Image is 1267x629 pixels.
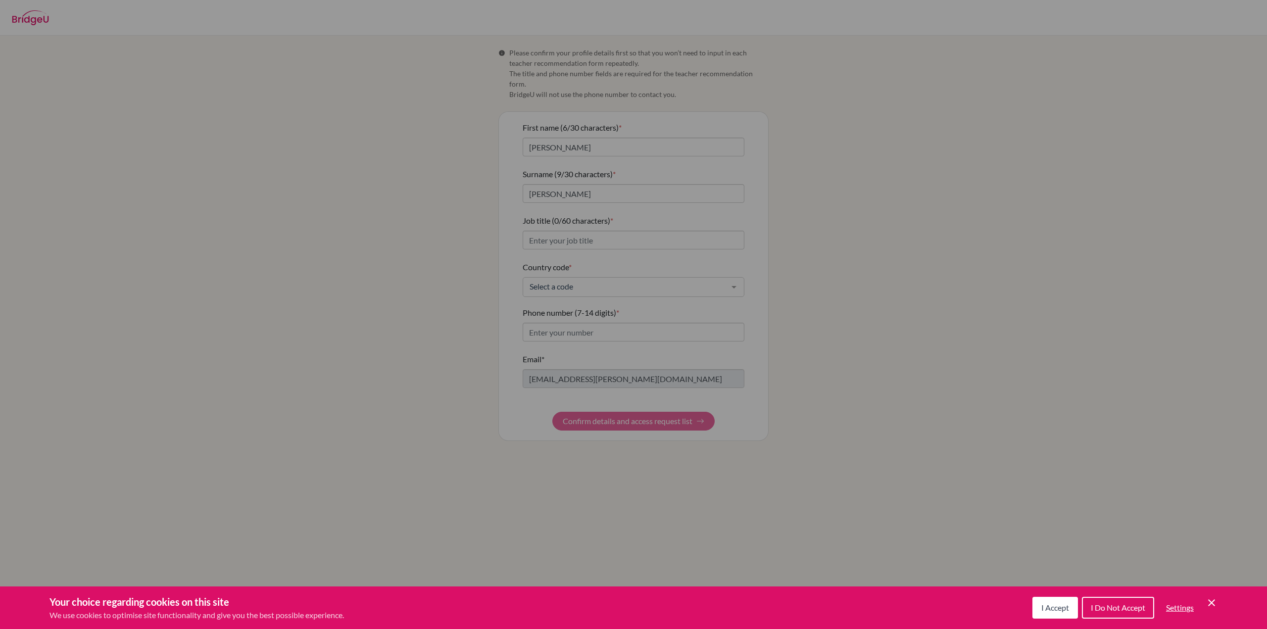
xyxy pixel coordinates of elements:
span: Settings [1166,603,1194,612]
button: Save and close [1206,597,1218,609]
span: I Accept [1041,603,1069,612]
button: I Accept [1032,597,1078,619]
button: Settings [1158,598,1202,618]
span: I Do Not Accept [1091,603,1145,612]
button: I Do Not Accept [1082,597,1154,619]
p: We use cookies to optimise site functionality and give you the best possible experience. [49,609,344,621]
h3: Your choice regarding cookies on this site [49,594,344,609]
